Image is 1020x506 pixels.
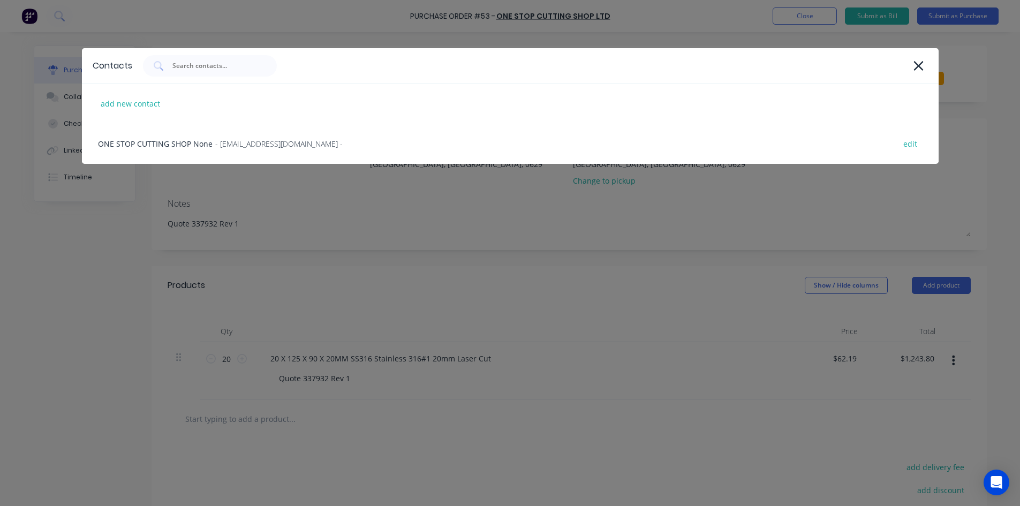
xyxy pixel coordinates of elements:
div: ONE STOP CUTTING SHOP None [82,124,939,164]
input: Search contacts... [171,61,260,71]
div: add new contact [95,95,165,112]
span: - [EMAIL_ADDRESS][DOMAIN_NAME] - [215,138,343,149]
div: Contacts [93,59,132,72]
div: edit [898,135,923,152]
div: Open Intercom Messenger [984,470,1009,495]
